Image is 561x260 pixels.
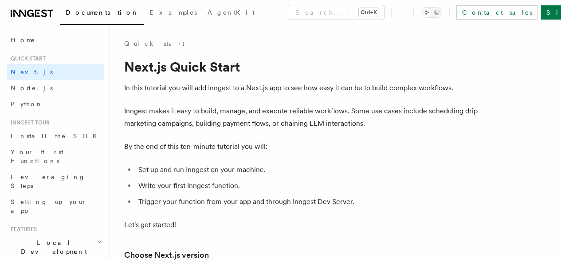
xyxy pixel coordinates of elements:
span: Python [11,100,43,108]
span: Features [7,226,37,233]
kbd: Ctrl+K [359,8,379,17]
span: Next.js [11,68,53,76]
span: Home [11,36,35,44]
span: Local Development [7,238,97,256]
h1: Next.js Quick Start [124,59,479,75]
li: Trigger your function from your app and through Inngest Dev Server. [136,196,479,208]
a: Documentation [60,3,144,25]
a: AgentKit [202,3,260,24]
span: Documentation [66,9,139,16]
span: Examples [149,9,197,16]
a: Your first Functions [7,144,104,169]
a: Leveraging Steps [7,169,104,194]
a: Python [7,96,104,112]
p: Inngest makes it easy to build, manage, and execute reliable workflows. Some use cases include sc... [124,105,479,130]
p: Let's get started! [124,219,479,231]
a: Next.js [7,64,104,80]
span: Inngest tour [7,119,50,126]
button: Local Development [7,235,104,260]
span: Quick start [7,55,46,62]
span: Node.js [11,84,53,92]
li: Set up and run Inngest on your machine. [136,164,479,176]
a: Node.js [7,80,104,96]
span: Your first Functions [11,148,63,164]
a: Contact sales [456,5,537,20]
button: Search...Ctrl+K [288,5,384,20]
p: In this tutorial you will add Inngest to a Next.js app to see how easy it can be to build complex... [124,82,479,94]
a: Home [7,32,104,48]
a: Install the SDK [7,128,104,144]
span: Install the SDK [11,132,102,140]
p: By the end of this ten-minute tutorial you will: [124,140,479,153]
span: AgentKit [208,9,255,16]
a: Examples [144,3,202,24]
a: Quick start [124,39,184,48]
a: Setting up your app [7,194,104,219]
li: Write your first Inngest function. [136,180,479,192]
span: Setting up your app [11,198,87,214]
span: Leveraging Steps [11,173,86,189]
button: Toggle dark mode [421,7,442,18]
